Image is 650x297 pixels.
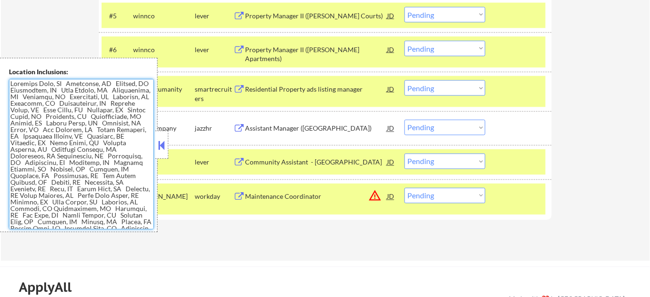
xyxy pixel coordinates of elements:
[133,45,195,55] div: winnco
[109,45,126,55] div: #6
[245,11,387,21] div: Property Manager II ([PERSON_NAME] Courts)
[195,192,233,202] div: workday
[133,11,195,21] div: winnco
[195,124,233,133] div: jazzhr
[245,45,387,63] div: Property Manager II ([PERSON_NAME] Apartments)
[386,7,396,24] div: JD
[109,11,126,21] div: #5
[195,11,233,21] div: lever
[386,120,396,137] div: JD
[386,41,396,58] div: JD
[195,45,233,55] div: lever
[245,192,387,202] div: Maintenance Coordinator
[368,189,381,203] button: warning_amber
[195,158,233,167] div: lever
[386,188,396,205] div: JD
[245,85,387,94] div: Residential Property ads listing manager
[19,280,82,296] div: ApplyAll
[386,80,396,97] div: JD
[245,158,387,167] div: Community Assistant - [GEOGRAPHIC_DATA]
[386,154,396,171] div: JD
[195,85,233,103] div: smartrecruiters
[245,124,387,133] div: Assistant Manager ([GEOGRAPHIC_DATA])
[9,67,154,77] div: Location Inclusions:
